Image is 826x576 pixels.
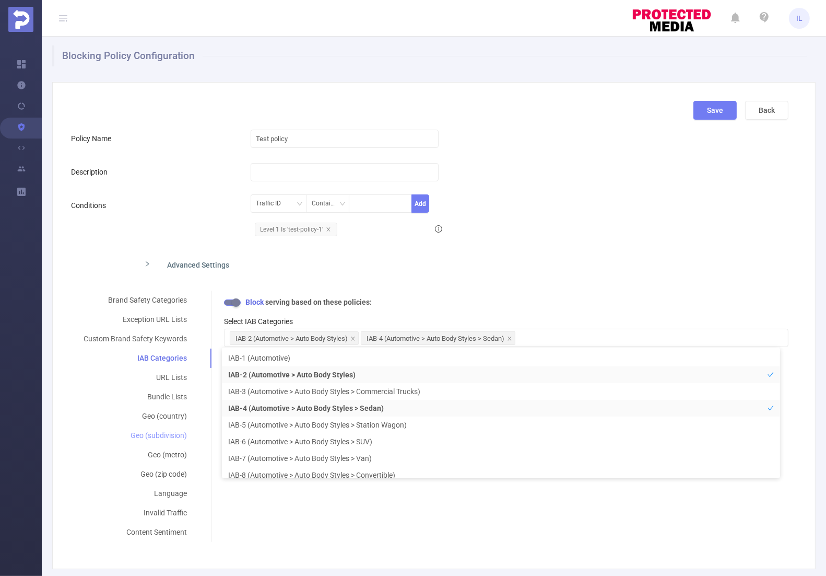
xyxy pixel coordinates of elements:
[312,195,344,212] div: Contains
[768,422,774,428] i: icon: check
[411,194,430,213] button: Add
[222,467,780,483] li: IAB-8 (Automotive > Auto Body Styles > Convertible)
[768,405,774,411] i: icon: check
[768,355,774,361] i: icon: check
[244,298,265,306] b: Block
[222,400,780,417] li: IAB-4 (Automotive > Auto Body Styles > Sedan)
[71,445,199,465] div: Geo (metro)
[71,523,199,542] div: Content Sentiment
[71,291,199,310] div: Brand Safety Categories
[693,101,737,120] button: Save
[367,332,504,345] div: IAB-4 (Automotive > Auto Body Styles > Sedan)
[235,332,348,345] div: IAB-2 (Automotive > Auto Body Styles)
[745,101,788,120] button: Back
[297,201,303,208] i: icon: down
[71,349,199,368] div: IAB Categories
[222,383,780,400] li: IAB-3 (Automotive > Auto Body Styles > Commercial Trucks)
[339,201,346,208] i: icon: down
[71,426,199,445] div: Geo (subdivision)
[222,350,780,366] li: IAB-1 (Automotive)
[222,433,780,450] li: IAB-6 (Automotive > Auto Body Styles > SUV)
[222,450,780,467] li: IAB-7 (Automotive > Auto Body Styles > Van)
[71,168,113,176] label: Description
[144,261,150,267] i: icon: right
[71,484,199,503] div: Language
[71,368,199,387] div: URL Lists
[326,227,331,232] i: icon: close
[136,253,566,275] div: icon: rightAdvanced Settings
[796,8,803,29] span: IL
[507,336,512,342] i: icon: close
[255,223,337,236] span: Level 1 Is 'test-policy-1'
[350,336,356,342] i: icon: close
[435,225,442,233] i: icon: info-circle
[71,387,199,407] div: Bundle Lists
[71,201,111,210] label: Conditions
[71,329,199,349] div: Custom Brand Safety Keywords
[71,503,199,523] div: Invalid Traffic
[71,134,116,143] label: Policy Name
[768,455,774,462] i: icon: check
[224,317,293,326] label: Select IAB Categories
[71,465,199,484] div: Geo (zip code)
[768,372,774,378] i: icon: check
[768,439,774,445] i: icon: check
[265,298,372,306] b: serving based on these policies:
[768,388,774,395] i: icon: check
[71,310,199,329] div: Exception URL Lists
[222,417,780,433] li: IAB-5 (Automotive > Auto Body Styles > Station Wagon)
[52,45,807,66] h1: Blocking Policy Configuration
[222,366,780,383] li: IAB-2 (Automotive > Auto Body Styles)
[71,407,199,426] div: Geo (country)
[256,195,289,212] div: Traffic ID
[768,472,774,478] i: icon: check
[8,7,33,32] img: Protected Media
